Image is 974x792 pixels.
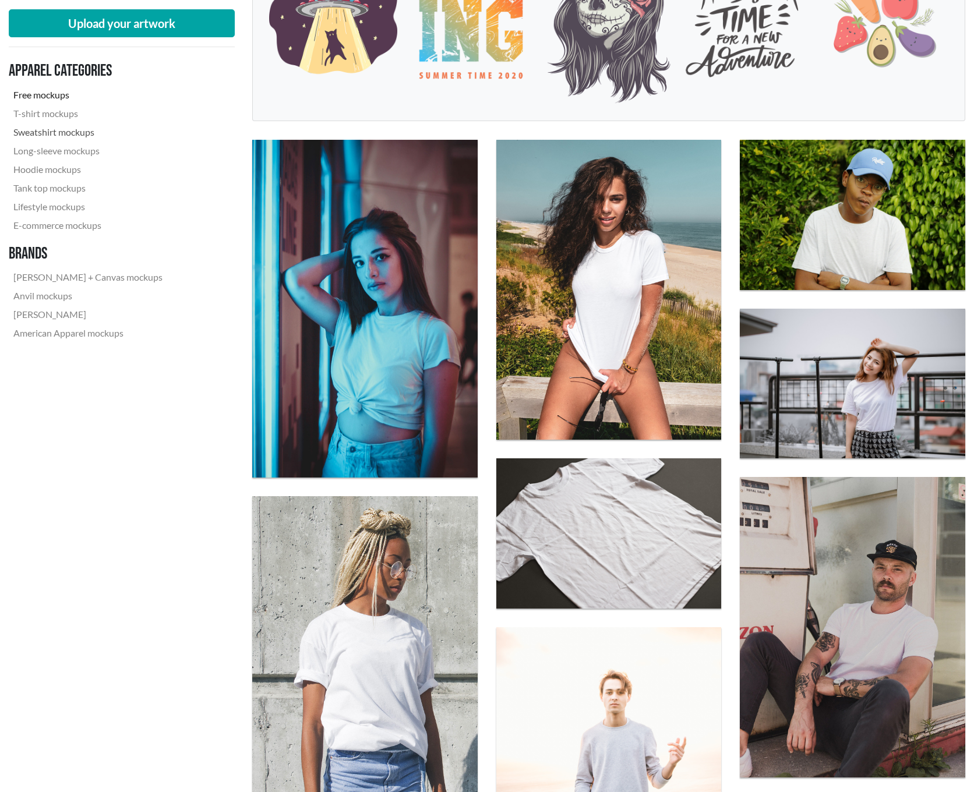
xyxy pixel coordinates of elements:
[9,160,167,179] a: Hoodie mockups
[9,268,167,287] a: [PERSON_NAME] + Canvas mockups
[740,309,965,459] img: smiling woman wearing a white crew neck T-shirt leaning against a railing
[9,244,167,264] h3: Brands
[9,324,167,342] a: American Apparel mockups
[496,140,722,440] img: beautiful brown haired woman wearing a white crew neck T-shirt at the beach
[740,140,965,290] img: teenager wearing a blue cap wearing a white crew neck T-shirt in front of a hedge
[496,458,722,609] img: flatlay of a white crew neck T-shirt with a dark gray background
[9,305,167,324] a: [PERSON_NAME]
[9,123,167,142] a: Sweatshirt mockups
[9,142,167,160] a: Long-sleeve mockups
[740,477,965,777] img: man with a black cap and a moustache wearing a white crew neck T-shirt at a gas station
[9,61,167,81] h3: Apparel categories
[9,9,235,37] button: Upload your artwork
[252,140,478,478] img: woman in blue light wearing a white crew neck T-shirt tied in a knot
[9,179,167,197] a: Tank top mockups
[9,287,167,305] a: Anvil mockups
[9,216,167,235] a: E-commerce mockups
[9,86,167,104] a: Free mockups
[9,104,167,123] a: T-shirt mockups
[9,197,167,216] a: Lifestyle mockups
